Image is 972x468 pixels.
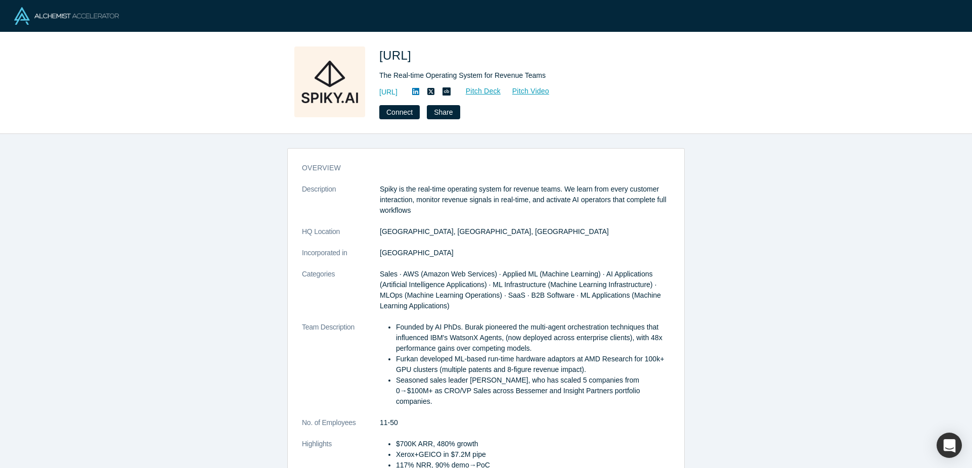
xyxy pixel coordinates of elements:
dd: [GEOGRAPHIC_DATA], [GEOGRAPHIC_DATA], [GEOGRAPHIC_DATA] [380,226,670,237]
dt: HQ Location [302,226,380,248]
dd: 11-50 [380,417,670,428]
dt: Team Description [302,322,380,417]
img: Alchemist Logo [14,7,119,25]
li: $700K ARR, 480% growth [396,439,670,449]
div: The Real-time Operating System for Revenue Teams [379,70,662,81]
li: Furkan developed ML-based run-time hardware adaptors at AMD Research for 100k+ GPU clusters (mult... [396,354,670,375]
button: Share [427,105,460,119]
dt: No. of Employees [302,417,380,439]
li: Founded by AI PhDs. Burak pioneered the multi-agent orchestration techniques that influenced IBM'... [396,322,670,354]
p: Spiky is the real-time operating system for revenue teams. We learn from every customer interacti... [380,184,670,216]
dt: Description [302,184,380,226]
dt: Categories [302,269,380,322]
a: Pitch Deck [455,85,501,97]
dd: [GEOGRAPHIC_DATA] [380,248,670,258]
a: Pitch Video [501,85,550,97]
img: Spiky.ai's Logo [294,46,365,117]
span: Sales · AWS (Amazon Web Services) · Applied ML (Machine Learning) · AI Applications (Artificial I... [380,270,661,310]
li: Xerox+GEICO in $7.2M pipe [396,449,670,460]
h3: overview [302,163,656,173]
a: [URL] [379,87,397,98]
dt: Incorporated in [302,248,380,269]
span: [URL] [379,49,415,62]
li: Seasoned sales leader [PERSON_NAME], who has scaled 5 companies from 0→$100M+ as CRO/VP Sales acr... [396,375,670,407]
button: Connect [379,105,420,119]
